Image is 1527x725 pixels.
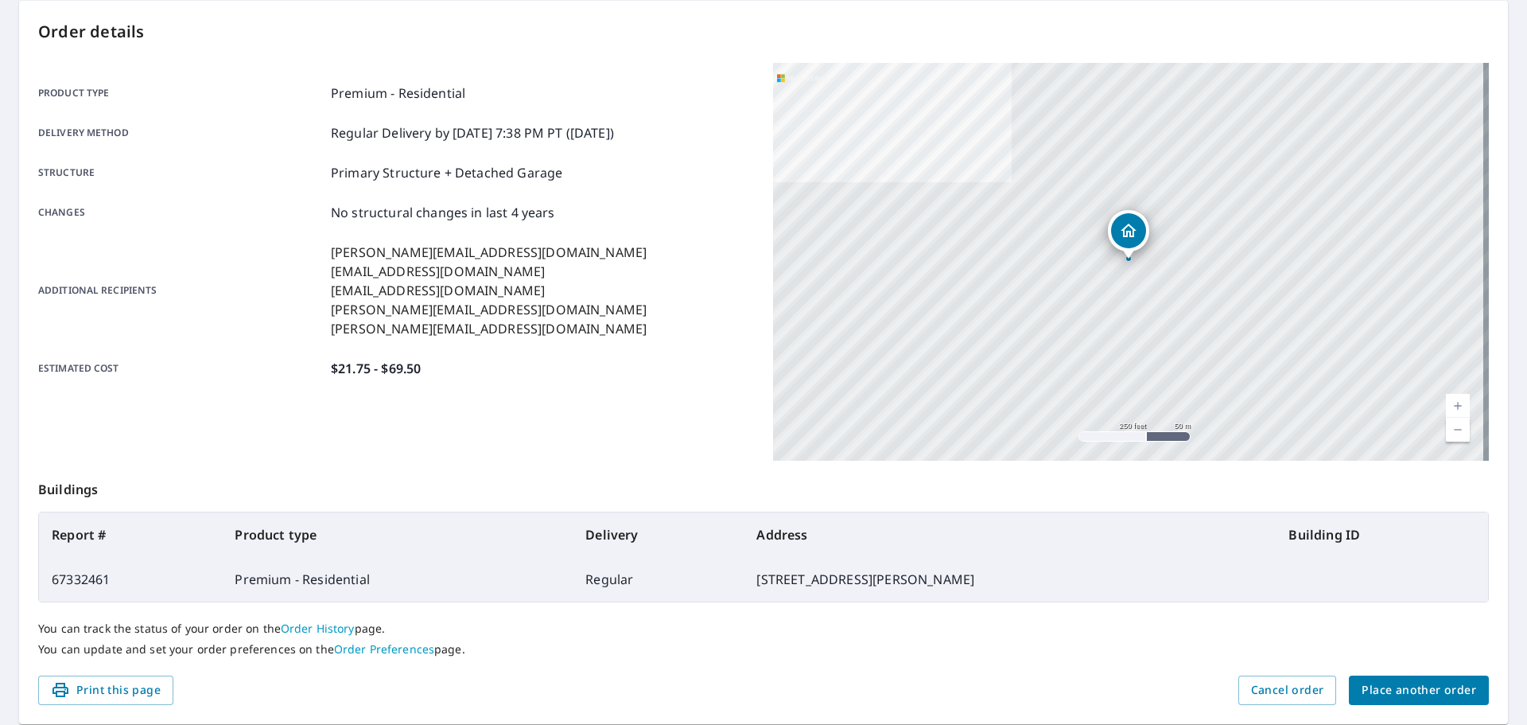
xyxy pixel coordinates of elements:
div: Dropped pin, building 1, Residential property, 4 Knightsbridge Pl Jackson, NJ 08527 [1108,210,1149,259]
span: Place another order [1362,680,1476,700]
p: You can update and set your order preferences on the page. [38,642,1489,657]
td: [STREET_ADDRESS][PERSON_NAME] [744,557,1276,602]
p: You can track the status of your order on the page. [38,622,1489,636]
p: [PERSON_NAME][EMAIL_ADDRESS][DOMAIN_NAME] [331,300,647,319]
p: Additional recipients [38,243,324,338]
p: Regular Delivery by [DATE] 7:38 PM PT ([DATE]) [331,123,614,142]
p: Estimated cost [38,359,324,378]
button: Place another order [1349,676,1489,705]
p: Product type [38,84,324,103]
th: Report # [39,513,222,557]
p: Structure [38,163,324,182]
p: Buildings [38,461,1489,512]
td: Regular [573,557,744,602]
a: Order History [281,621,355,636]
th: Product type [222,513,573,557]
p: Premium - Residential [331,84,465,103]
span: Cancel order [1251,680,1324,700]
a: Current Level 17, Zoom Out [1446,418,1470,442]
p: [PERSON_NAME][EMAIL_ADDRESS][DOMAIN_NAME] [331,243,647,262]
a: Current Level 17, Zoom In [1446,394,1470,418]
td: Premium - Residential [222,557,573,602]
p: Changes [38,203,324,222]
p: Delivery method [38,123,324,142]
p: No structural changes in last 4 years [331,203,555,222]
button: Print this page [38,676,173,705]
p: Order details [38,20,1489,44]
span: Print this page [51,680,161,700]
th: Address [744,513,1276,557]
th: Building ID [1276,513,1488,557]
a: Order Preferences [334,641,434,657]
p: [EMAIL_ADDRESS][DOMAIN_NAME] [331,262,647,281]
p: [EMAIL_ADDRESS][DOMAIN_NAME] [331,281,647,300]
th: Delivery [573,513,744,557]
p: $21.75 - $69.50 [331,359,421,378]
td: 67332461 [39,557,222,602]
p: [PERSON_NAME][EMAIL_ADDRESS][DOMAIN_NAME] [331,319,647,338]
p: Primary Structure + Detached Garage [331,163,562,182]
button: Cancel order [1238,676,1337,705]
